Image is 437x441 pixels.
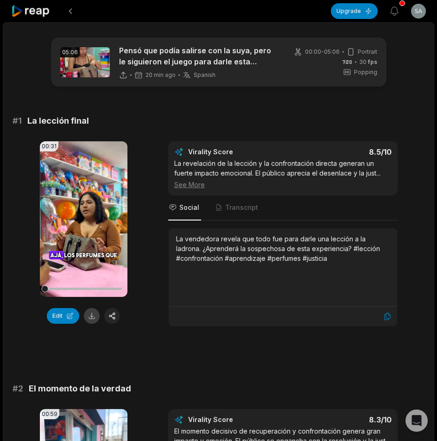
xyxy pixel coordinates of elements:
[60,47,80,57] div: 05:06
[225,203,258,212] span: Transcript
[358,48,377,56] span: Portrait
[27,114,89,127] span: La lección final
[405,409,428,432] div: Open Intercom Messenger
[331,3,378,19] button: Upgrade
[359,58,377,66] span: 30
[119,45,279,67] p: Pensó que podía salirse con la suya, pero le siguieron el juego para darle esta lección
[368,58,377,65] span: fps
[13,382,23,395] span: # 2
[29,382,131,395] span: El momento de la verdad
[174,158,392,189] div: La revelación de la lección y la confrontación directa generan un fuerte impacto emocional. El pú...
[13,114,22,127] span: # 1
[176,234,390,263] div: La vendedora revela que todo fue para darle una lección a la ladrona. ¿Aprenderá la sospechosa de...
[179,203,199,212] span: Social
[292,147,392,157] div: 8.5 /10
[174,180,392,189] div: See More
[354,68,377,76] span: Popping
[40,141,127,297] video: Your browser does not support mp4 format.
[146,71,176,79] span: 20 min ago
[188,147,288,157] div: Virality Score
[47,308,79,324] button: Edit
[168,195,398,220] nav: Tabs
[194,71,215,79] span: Spanish
[305,48,340,56] span: 00:00 - 05:06
[292,415,392,424] div: 8.3 /10
[188,415,288,424] div: Virality Score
